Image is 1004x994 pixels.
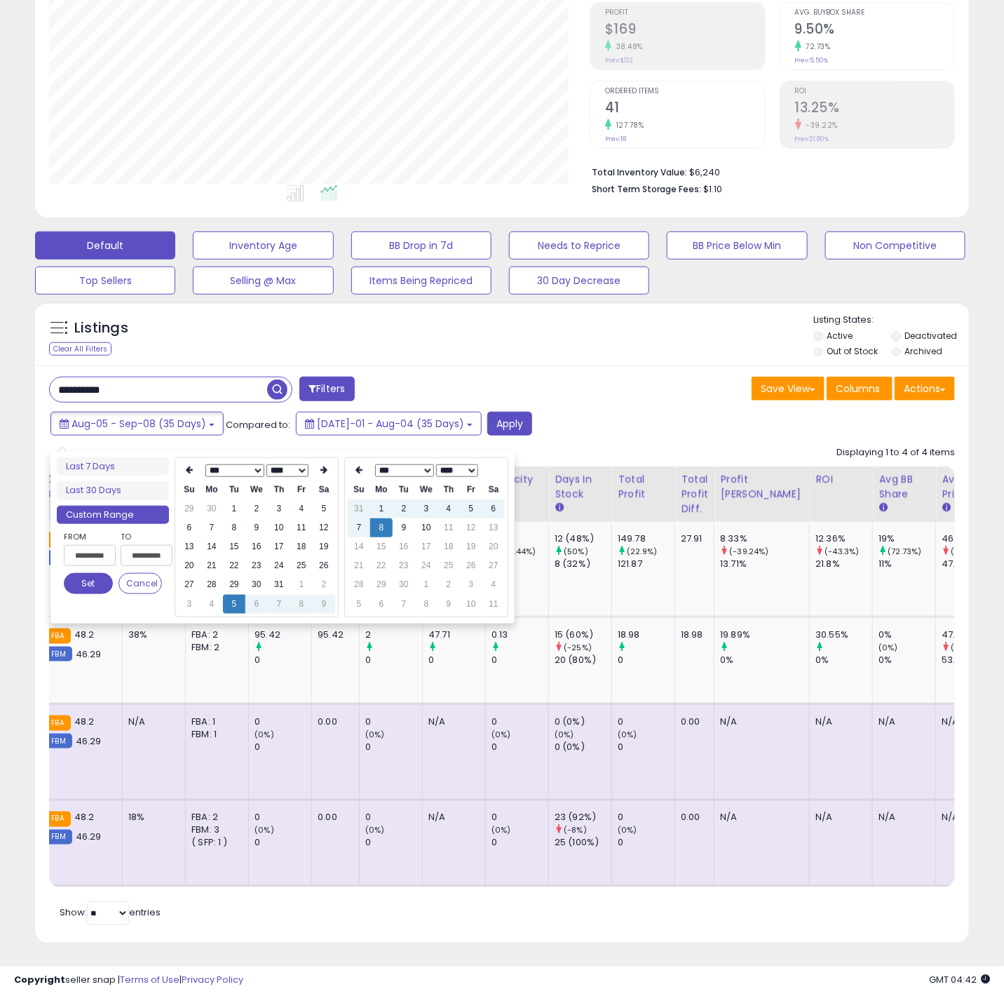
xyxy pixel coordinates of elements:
[555,472,606,502] div: Days In Stock
[555,629,611,641] div: 15 (60%)
[878,716,925,728] div: N/A
[720,812,799,824] div: N/A
[128,716,175,728] div: N/A
[878,532,935,545] div: 19%
[44,734,72,748] small: FBM
[318,716,348,728] div: 0.00
[415,556,437,575] td: 24
[178,575,201,594] td: 27
[60,906,161,920] span: Show: entries
[118,573,162,594] button: Cancel
[223,595,245,614] td: 5
[555,502,563,514] small: Days In Stock.
[592,183,701,195] b: Short Term Storage Fees:
[255,825,274,836] small: (0%)
[815,629,872,641] div: 30.55%
[815,654,872,666] div: 0%
[428,812,475,824] div: N/A
[64,530,113,544] label: From
[365,741,422,753] div: 0
[795,21,954,40] h2: 9.50%
[801,41,831,52] small: 72.73%
[191,716,238,728] div: FBA: 1
[178,595,201,614] td: 3
[836,382,880,396] span: Columns
[318,812,348,824] div: 0.00
[491,741,548,753] div: 0
[348,499,370,518] td: 31
[878,812,925,824] div: N/A
[681,812,703,824] div: 0.00
[555,532,611,545] div: 12 (48%)
[223,575,245,594] td: 29
[348,575,370,594] td: 28
[795,100,954,119] h2: 13.25%
[290,595,313,614] td: 8
[827,345,878,357] label: Out of Stock
[255,716,311,728] div: 0
[482,481,505,499] th: Sa
[201,537,223,556] td: 14
[555,812,611,824] div: 23 (92%)
[191,629,238,641] div: FBA: 2
[365,837,422,849] div: 0
[460,595,482,614] td: 10
[255,812,311,824] div: 0
[951,546,984,557] small: (-1.49%)
[437,575,460,594] td: 2
[120,973,179,986] a: Terms of Use
[942,654,998,666] div: 53.36
[290,518,313,537] td: 11
[178,537,201,556] td: 13
[795,88,954,95] span: ROI
[290,556,313,575] td: 25
[618,812,674,824] div: 0
[290,575,313,594] td: 1
[942,812,988,824] div: N/A
[437,595,460,614] td: 9
[815,532,872,545] div: 12.36%
[74,811,95,824] span: 48.2
[681,716,703,728] div: 0.00
[74,628,95,641] span: 48.2
[182,973,243,986] a: Privacy Policy
[393,518,415,537] td: 9
[942,502,950,514] small: Avg Win Price.
[815,716,862,728] div: N/A
[178,556,201,575] td: 20
[49,342,111,356] div: Clear All Filters
[460,499,482,518] td: 5
[681,629,703,641] div: 18.98
[223,518,245,537] td: 8
[605,88,764,95] span: Ordered Items
[428,716,475,728] div: N/A
[313,518,335,537] td: 12
[348,556,370,575] td: 21
[618,558,674,570] div: 121.87
[223,481,245,499] th: Tu
[428,654,485,666] div: 0
[592,163,944,180] li: $6,240
[720,629,809,641] div: 19.89%
[904,330,957,342] label: Deactivated
[44,812,70,827] small: FBA
[491,472,543,487] div: Velocity
[482,595,505,614] td: 11
[618,729,637,740] small: (0%)
[627,546,657,557] small: (22.9%)
[393,481,415,499] th: Tu
[365,825,385,836] small: (0%)
[482,499,505,518] td: 6
[193,231,333,260] button: Inventory Age
[681,472,708,516] div: Total Profit Diff.
[348,595,370,614] td: 5
[245,518,268,537] td: 9
[415,537,437,556] td: 17
[365,654,422,666] div: 0
[460,556,482,575] td: 26
[681,532,703,545] div: 27.91
[555,729,574,740] small: (0%)
[128,812,175,824] div: 18%
[592,166,687,178] b: Total Inventory Value:
[437,499,460,518] td: 4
